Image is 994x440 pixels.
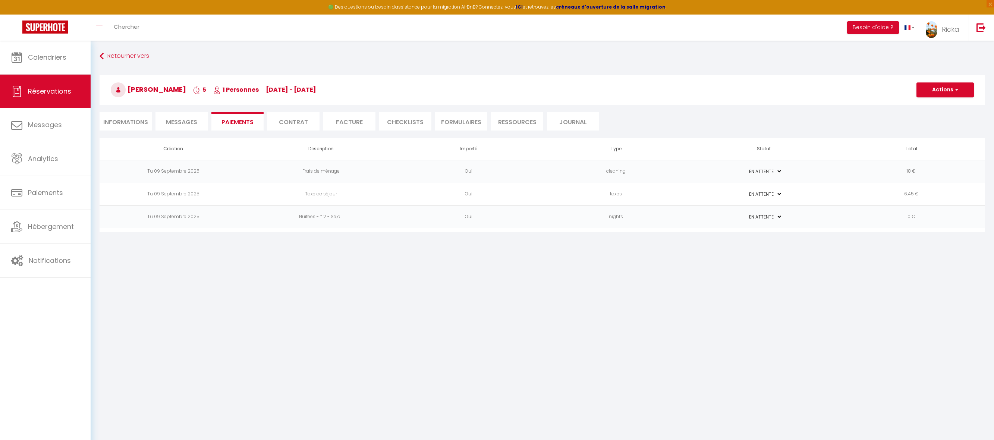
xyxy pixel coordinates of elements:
[516,4,523,10] a: ICI
[556,4,666,10] a: créneaux d'ouverture de la salle migration
[395,205,542,228] td: Oui
[29,256,71,265] span: Notifications
[435,112,487,131] li: FORMULAIRES
[379,112,431,131] li: CHECKLISTS
[491,112,543,131] li: Ressources
[111,85,186,94] span: [PERSON_NAME]
[547,112,599,131] li: Journal
[28,53,66,62] span: Calendriers
[542,138,690,160] th: Type
[28,222,74,231] span: Hébergement
[837,160,985,183] td: 18 €
[28,120,62,129] span: Messages
[942,25,959,34] span: Ricka
[28,188,63,197] span: Paiements
[100,50,985,63] a: Retourner vers
[247,160,395,183] td: Frais de ménage
[926,21,937,38] img: ...
[837,183,985,205] td: 6.45 €
[247,205,395,228] td: Nuitées - * 2 - Séjo...
[100,205,247,228] td: Tu 09 Septembre 2025
[395,183,542,205] td: Oui
[323,112,375,131] li: Facture
[976,23,986,32] img: logout
[100,138,247,160] th: Création
[847,21,899,34] button: Besoin d'aide ?
[166,118,197,126] span: Messages
[267,112,320,131] li: Contrat
[542,183,690,205] td: taxes
[395,160,542,183] td: Oui
[213,85,259,94] span: 1 Personnes
[22,21,68,34] img: Super Booking
[100,112,152,131] li: Informations
[395,138,542,160] th: Importé
[211,112,264,131] li: Paiements
[920,15,969,41] a: ... Ricka
[100,160,247,183] td: Tu 09 Septembre 2025
[247,138,395,160] th: Description
[837,205,985,228] td: 0 €
[266,85,316,94] span: [DATE] - [DATE]
[247,183,395,205] td: Taxe de séjour
[916,82,974,97] button: Actions
[114,23,139,31] span: Chercher
[690,138,837,160] th: Statut
[542,205,690,228] td: nights
[108,15,145,41] a: Chercher
[28,154,58,163] span: Analytics
[837,138,985,160] th: Total
[100,183,247,205] td: Tu 09 Septembre 2025
[193,85,206,94] span: 5
[28,87,71,96] span: Réservations
[542,160,690,183] td: cleaning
